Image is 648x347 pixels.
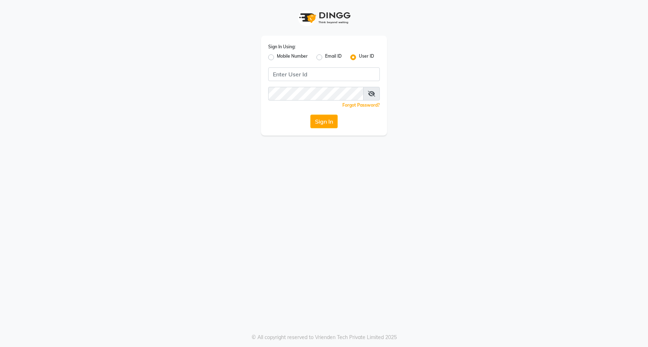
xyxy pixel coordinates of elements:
button: Sign In [310,115,338,128]
img: logo1.svg [295,7,353,28]
label: Sign In Using: [268,44,296,50]
label: Mobile Number [277,53,308,62]
input: Username [268,67,380,81]
label: Email ID [325,53,342,62]
label: User ID [359,53,374,62]
input: Username [268,87,364,101]
a: Forgot Password? [342,102,380,108]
